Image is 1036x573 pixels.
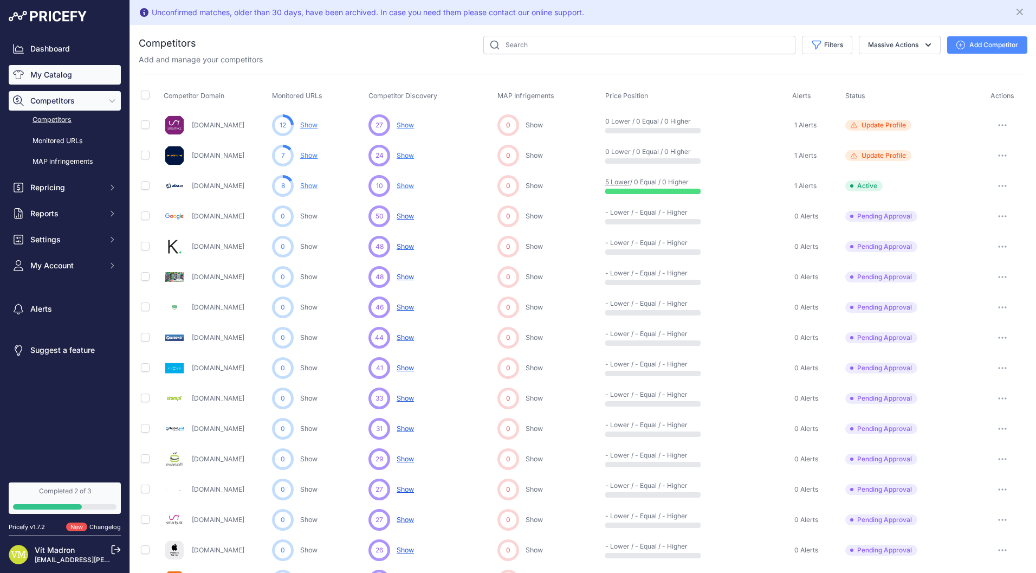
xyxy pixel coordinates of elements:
span: 44 [375,333,384,343]
a: Show [526,394,543,402]
a: MAP infringements [9,152,121,171]
span: 0 [506,485,510,494]
span: 0 [506,302,510,312]
a: Show [526,424,543,433]
span: 0 [281,242,285,252]
span: Pending Approval [845,211,917,222]
span: Show [397,333,414,342]
span: 0 [506,242,510,252]
span: 24 [375,151,384,160]
span: 46 [375,302,384,312]
span: 41 [376,363,383,373]
div: Pricefy v1.7.2 [9,523,45,532]
span: 0 [506,333,510,343]
span: 0 [281,302,285,312]
span: Pending Approval [845,302,917,313]
span: Price Position [605,92,648,100]
a: Show [300,424,318,433]
a: Show [300,121,318,129]
span: Show [397,516,414,524]
p: - Lower / - Equal / - Higher [605,481,675,490]
span: Show [397,212,414,220]
span: 0 [281,515,285,525]
span: 0 Alerts [794,424,818,433]
span: 33 [375,394,383,403]
p: - Lower / - Equal / - Higher [605,390,675,399]
span: Status [845,92,865,100]
span: Pending Approval [845,363,917,374]
a: Dashboard [9,39,121,59]
a: Alerts [9,299,121,319]
a: Show [300,182,318,190]
p: - Lower / - Equal / - Higher [605,299,675,308]
a: Show [526,546,543,554]
a: [DOMAIN_NAME] [192,424,244,433]
a: [DOMAIN_NAME] [192,394,244,402]
span: 0 [281,211,285,221]
span: Competitor Domain [164,92,224,100]
span: 0 Alerts [794,273,818,281]
a: 1 Alerts [792,120,817,131]
span: Show [397,182,414,190]
a: Show [300,273,318,281]
a: Show [526,455,543,463]
span: 0 [281,272,285,282]
a: Show [526,273,543,281]
a: Show [526,182,543,190]
button: Massive Actions [859,36,941,54]
a: Show [300,212,318,220]
span: 0 Alerts [794,364,818,372]
span: Pending Approval [845,272,917,282]
a: Show [300,364,318,372]
span: 0 [281,545,285,555]
span: Active [845,181,883,191]
span: Show [397,273,414,281]
a: [DOMAIN_NAME] [192,182,244,190]
button: Add Competitor [947,36,1027,54]
span: 0 Alerts [794,485,818,494]
span: 0 [281,424,285,434]
span: 0 [506,211,510,221]
span: 0 [506,515,510,525]
span: 0 Alerts [794,212,818,221]
span: Pending Approval [845,423,917,434]
a: Show [526,212,543,220]
span: Show [397,151,414,159]
span: 0 Alerts [794,516,818,524]
span: Competitors [30,95,101,106]
p: - Lower / - Equal / - Higher [605,451,675,460]
span: Pending Approval [845,332,917,343]
span: 0 [506,454,510,464]
a: Suggest a feature [9,340,121,360]
span: 1 Alerts [794,151,817,160]
span: 8 [281,181,285,191]
span: 0 [506,181,510,191]
button: Repricing [9,178,121,197]
span: 0 [506,151,510,160]
span: Show [397,485,414,493]
span: 27 [375,485,383,494]
a: [DOMAIN_NAME] [192,303,244,311]
span: 50 [375,211,384,221]
a: Show [300,333,318,342]
a: Show [300,485,318,493]
a: Show [300,394,318,402]
a: [DOMAIN_NAME] [192,333,244,342]
p: - Lower / - Equal / - Higher [605,239,675,247]
a: [DOMAIN_NAME] [192,273,244,281]
span: Competitor Discovery [368,92,437,100]
span: 0 [506,545,510,555]
span: Show [397,424,414,433]
button: My Account [9,256,121,275]
span: Show [397,303,414,311]
p: Add and manage your competitors [139,54,263,65]
span: 0 [281,454,285,464]
span: 1 Alerts [794,182,817,190]
span: 31 [376,424,383,434]
button: Reports [9,204,121,223]
span: My Account [30,260,101,271]
span: Pending Approval [845,514,917,525]
span: 48 [375,272,384,282]
span: 0 [281,394,285,403]
div: Unconfirmed matches, older than 30 days, have been archived. In case you need them please contact... [152,7,584,18]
